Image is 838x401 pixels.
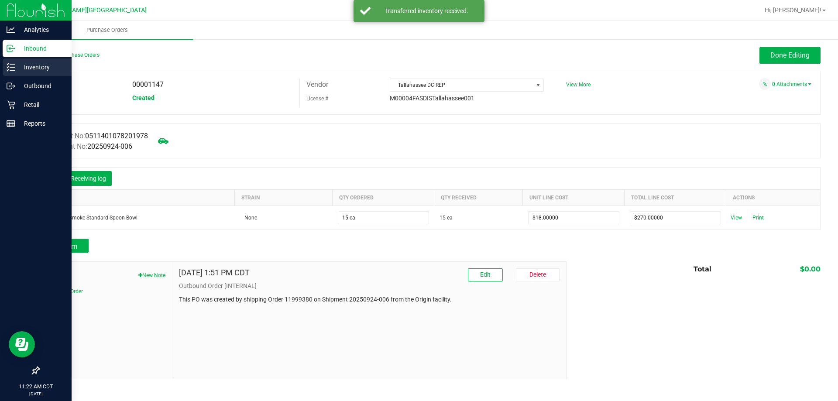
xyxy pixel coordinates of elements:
[179,268,250,277] h4: [DATE] 1:51 PM CDT
[759,47,821,64] button: Done Editing
[85,132,148,140] span: 0511401078201978
[45,214,230,222] div: GRV 4in Smoke Standard Spoon Bowl
[375,7,478,15] div: Transferred inventory received.
[759,78,771,90] span: Attach a document
[7,82,15,90] inline-svg: Outbound
[529,212,619,224] input: $0.00000
[7,100,15,109] inline-svg: Retail
[179,295,560,304] p: This PO was created by shipping Order 11999380 on Shipment 20250924-006 from the Origin facility.
[15,24,68,35] p: Analytics
[529,271,546,278] span: Delete
[772,81,811,87] a: 0 Attachments
[480,271,491,278] span: Edit
[65,171,112,186] button: Receiving log
[4,383,68,391] p: 11:22 AM CDT
[800,265,821,273] span: $0.00
[235,189,333,206] th: Strain
[523,189,625,206] th: Unit Line Cost
[45,141,132,152] label: Shipment No:
[765,7,821,14] span: Hi, [PERSON_NAME]!
[726,189,820,206] th: Actions
[306,78,328,91] label: Vendor
[45,268,165,279] span: Notes
[7,25,15,34] inline-svg: Analytics
[39,189,235,206] th: Item
[770,51,810,59] span: Done Editing
[138,271,165,279] button: New Note
[566,82,591,88] a: View More
[7,44,15,53] inline-svg: Inbound
[728,212,745,223] span: View
[45,131,148,141] label: Manifest No:
[132,80,164,89] span: 00001147
[31,7,147,14] span: Ft [PERSON_NAME][GEOGRAPHIC_DATA]
[87,142,132,151] span: 20250924-006
[179,281,560,291] p: Outbound Order [INTERNAL]
[240,215,257,221] span: None
[625,189,726,206] th: Total Line Cost
[306,92,328,105] label: License #
[132,94,155,101] span: Created
[333,189,434,206] th: Qty Ordered
[75,26,140,34] span: Purchase Orders
[630,212,721,224] input: $0.00000
[434,189,523,206] th: Qty Received
[9,331,35,357] iframe: Resource center
[4,391,68,397] p: [DATE]
[21,21,193,39] a: Purchase Orders
[15,118,68,129] p: Reports
[390,95,474,102] span: M00004FASDISTallahassee001
[390,79,532,91] span: Tallahassee DC REP
[7,63,15,72] inline-svg: Inventory
[440,214,453,222] span: 15 ea
[15,81,68,91] p: Outbound
[338,212,429,224] input: 0 ea
[516,268,560,281] button: Delete
[15,43,68,54] p: Inbound
[694,265,711,273] span: Total
[15,62,68,72] p: Inventory
[15,99,68,110] p: Retail
[155,132,172,150] span: Mark as not Arrived
[749,212,767,223] span: Print
[468,268,503,281] button: Edit
[7,119,15,128] inline-svg: Reports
